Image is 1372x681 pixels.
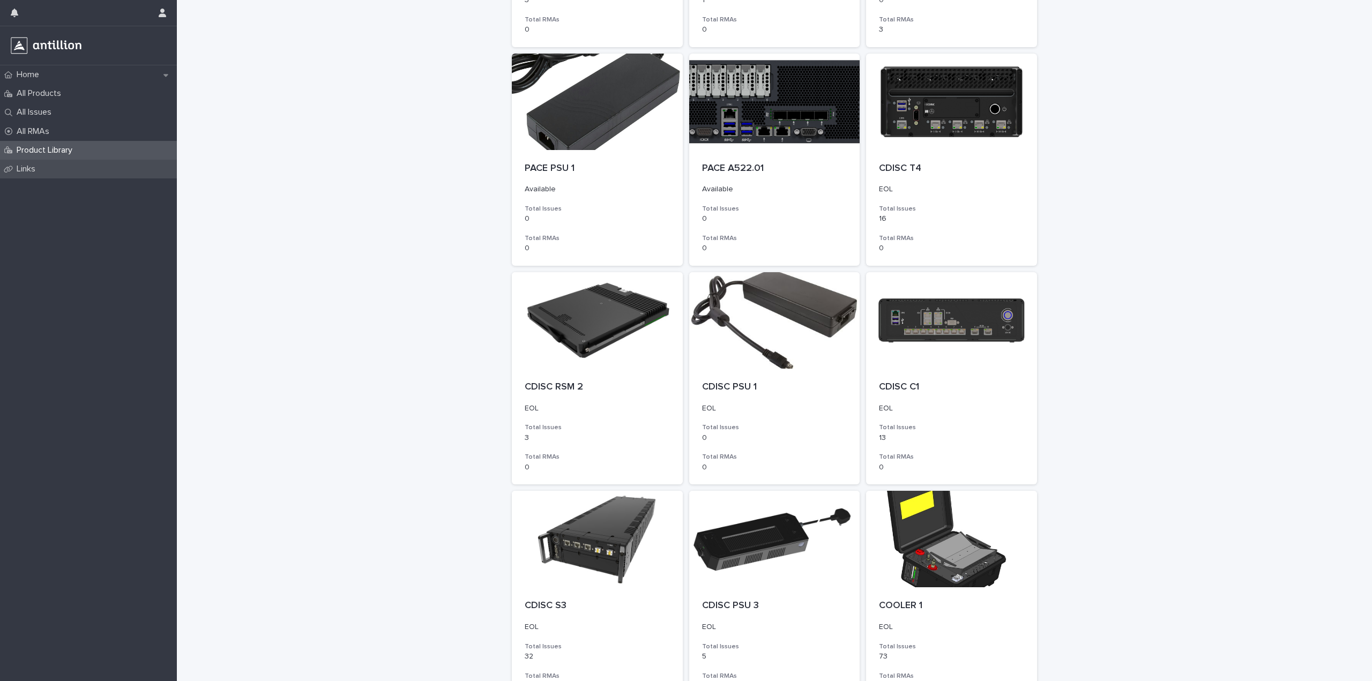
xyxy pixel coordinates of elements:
p: 0 [525,25,670,34]
p: 73 [879,652,1024,661]
p: PACE A522.01 [702,163,847,175]
p: EOL [879,623,1024,632]
h3: Total Issues [525,423,670,432]
p: 0 [879,463,1024,472]
img: r3a3Z93SSpeN6cOOTyqw [9,35,84,56]
h3: Total RMAs [879,672,1024,680]
p: All Products [12,88,70,99]
a: CDISC C1EOLTotal Issues13Total RMAs0 [866,272,1037,484]
p: CDISC PSU 1 [702,381,847,393]
p: All Issues [12,107,60,117]
p: CDISC C1 [879,381,1024,393]
p: 0 [702,244,847,253]
p: 0 [702,433,847,443]
p: Product Library [12,145,81,155]
p: Home [12,70,48,80]
h3: Total RMAs [702,672,847,680]
p: EOL [702,623,847,632]
a: CDISC RSM 2EOLTotal Issues3Total RMAs0 [512,272,683,484]
h3: Total RMAs [525,672,670,680]
p: All RMAs [12,126,58,137]
p: 5 [702,652,847,661]
h3: Total Issues [525,642,670,651]
p: EOL [525,623,670,632]
p: EOL [525,404,670,413]
h3: Total Issues [525,205,670,213]
p: PACE PSU 1 [525,163,670,175]
p: 0 [702,463,847,472]
p: 32 [525,652,670,661]
a: PACE A522.01AvailableTotal Issues0Total RMAs0 [689,54,860,266]
h3: Total Issues [879,423,1024,432]
p: CDISC T4 [879,163,1024,175]
p: 3 [879,25,1024,34]
p: CDISC RSM 2 [525,381,670,393]
h3: Total Issues [702,205,847,213]
p: 0 [525,214,670,223]
p: CDISC PSU 3 [702,600,847,612]
h3: Total RMAs [702,16,847,24]
h3: Total Issues [702,642,847,651]
a: PACE PSU 1AvailableTotal Issues0Total RMAs0 [512,54,683,266]
p: Links [12,164,44,174]
h3: Total RMAs [879,234,1024,243]
p: Available [702,185,847,194]
h3: Total RMAs [525,453,670,461]
h3: Total RMAs [525,234,670,243]
a: CDISC T4EOLTotal Issues16Total RMAs0 [866,54,1037,266]
p: 0 [702,214,847,223]
h3: Total Issues [879,642,1024,651]
h3: Total RMAs [879,16,1024,24]
p: COOLER 1 [879,600,1024,612]
h3: Total RMAs [879,453,1024,461]
h3: Total RMAs [525,16,670,24]
p: 0 [702,25,847,34]
h3: Total RMAs [702,453,847,461]
p: 16 [879,214,1024,223]
h3: Total RMAs [702,234,847,243]
p: 3 [525,433,670,443]
p: EOL [879,185,1024,194]
p: Available [525,185,670,194]
p: EOL [879,404,1024,413]
p: EOL [702,404,847,413]
a: CDISC PSU 1EOLTotal Issues0Total RMAs0 [689,272,860,484]
p: CDISC S3 [525,600,670,612]
h3: Total Issues [879,205,1024,213]
p: 0 [879,244,1024,253]
p: 13 [879,433,1024,443]
p: 0 [525,463,670,472]
h3: Total Issues [702,423,847,432]
p: 0 [525,244,670,253]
